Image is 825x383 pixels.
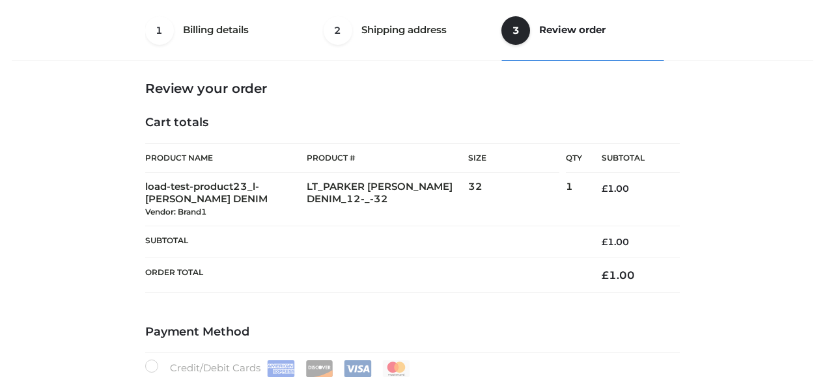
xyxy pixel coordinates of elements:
img: Visa [344,360,372,377]
bdi: 1.00 [602,183,629,194]
img: Mastercard [382,360,410,377]
small: Vendor: Brand1 [145,207,206,217]
label: Credit/Debit Cards [145,360,412,377]
th: Qty [566,143,582,173]
th: Product Name [145,143,307,173]
bdi: 1.00 [602,236,629,248]
th: Subtotal [145,226,582,258]
th: Size [468,144,559,173]
img: Amex [267,360,295,377]
th: Subtotal [582,144,680,173]
span: £ [602,236,608,248]
h4: Payment Method [145,325,680,339]
td: 32 [468,173,566,226]
img: Discover [305,360,333,377]
td: load-test-product23_l-[PERSON_NAME] DENIM [145,173,307,226]
span: £ [602,183,608,194]
th: Order Total [145,258,582,292]
th: Product # [307,143,468,173]
bdi: 1.00 [602,269,635,282]
h3: Review your order [145,81,680,96]
span: £ [602,269,609,282]
td: 1 [566,173,582,226]
td: LT_PARKER [PERSON_NAME] DENIM_12-_-32 [307,173,468,226]
h4: Cart totals [145,116,680,130]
